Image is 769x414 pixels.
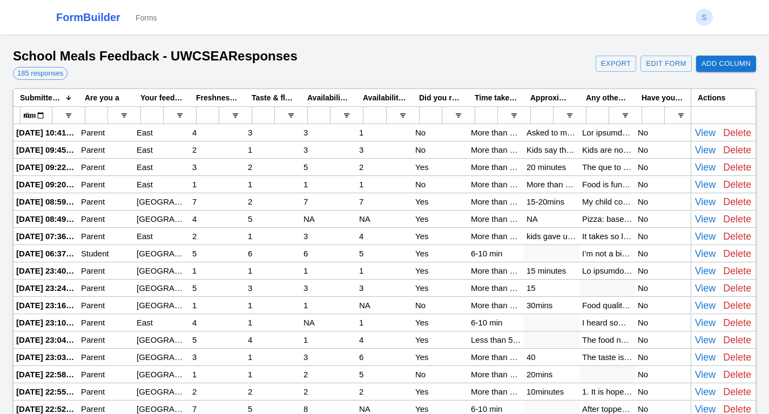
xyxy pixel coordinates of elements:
div: [DATE] 23:16:41 [14,297,78,314]
div: No [635,193,691,210]
div: [GEOGRAPHIC_DATA] [134,211,190,227]
div: More than 10 min [468,366,524,383]
button: Delete Response [720,262,754,280]
span: Your feedback is related to which campus: [140,93,183,102]
div: 1 [301,331,356,348]
div: More than 15 mins [524,176,579,193]
button: Open Filter Menu [65,112,72,119]
span: 185 responses [14,68,67,79]
div: Parent [78,280,134,296]
div: [DATE] 23:40:12 [14,262,78,279]
div: [DATE] 23:03:15 [14,349,78,365]
div: [DATE] 10:41:25 [14,124,78,141]
div: More than 10 min [468,159,524,175]
button: Delete Response [720,211,754,228]
div: 2 [190,383,245,400]
div: [DATE] 22:55:12 [14,383,78,400]
input: Have you sent an email to the school regarding your experiences? Filter Input [642,106,665,124]
div: More than 10 min [468,211,524,227]
div: 6-10 min [468,245,524,262]
div: Yes [413,314,468,331]
div: [DATE] 07:36:04 [14,228,78,245]
div: Lo ipsumdol sita co adipi elitse doe tempo in utla, etd mag aliqu enim admi’v Quisno exerc ullamc... [579,262,635,279]
div: S [696,9,713,26]
button: Open Filter Menu [288,112,294,119]
div: More than 10 min [468,349,524,365]
input: Availability of food options eg. nut-free, gluten-free, vegetarian, vegan (1 being least, 10 bein... [363,106,387,124]
div: [DATE] 22:58:42 [14,366,78,383]
div: 4 [190,314,245,331]
div: 3 [301,124,356,141]
button: Delete Response [720,124,754,141]
button: View Details [692,314,719,331]
div: Parent [78,211,134,227]
div: No [635,349,691,365]
div: 1 [245,228,301,245]
button: View Details [692,331,719,349]
div: 7 [190,193,245,210]
button: Delete Response [720,366,754,383]
div: Yes [413,280,468,296]
div: 1 [356,124,413,141]
div: No [635,228,691,245]
button: Open Filter Menu [177,112,183,119]
button: Open Filter Menu [121,112,127,119]
button: View Details [692,245,719,262]
button: View Details [692,280,719,297]
div: [GEOGRAPHIC_DATA] [134,245,190,262]
div: Parent [78,383,134,400]
div: NA [356,297,413,314]
div: More than 10 min [468,141,524,158]
div: 10minutes [524,383,579,400]
div: 5 [356,366,413,383]
button: View Details [692,193,719,211]
div: 2 [245,383,301,400]
div: It takes so long to place an order that people give up on eating. They say the quality is complet... [579,228,635,245]
div: More than 10 min [468,297,524,314]
button: Delete Response [720,331,754,349]
div: 20 minutes [524,159,579,175]
div: No [413,141,468,158]
div: My child comes home very hungry, and she told me that the food at school doesn’t taste good. I al... [579,193,635,210]
input: Freshness of Food (1 being worst, 10 being best about the school canteen food) Filter Input [196,106,219,124]
div: 1 [245,349,301,365]
div: [GEOGRAPHIC_DATA] [134,280,190,296]
div: 1 [190,176,245,193]
div: 6-10 min [468,314,524,331]
button: Open Filter Menu [622,112,629,119]
div: Parent [78,366,134,383]
div: [DATE] 08:49:01 [14,211,78,227]
span: Are you a [85,93,119,102]
div: Food quality cannot be improved in a short period of time. When parents raised comments in the la... [579,297,635,314]
div: The taste is so poor. My child refuses to eat lunch [579,349,635,365]
button: View Details [692,159,719,176]
div: Parent [78,314,134,331]
button: Delete Response [720,297,754,314]
div: 5 [301,159,356,175]
div: More than 10 min [468,193,524,210]
a: FormBuilder [56,10,120,25]
span: Taste & flavour (1 being worst, 10 being best about the school canteen food) [252,93,294,102]
button: View Details [692,211,719,228]
button: Delete Response [720,193,754,211]
div: 2 [301,366,356,383]
div: 1 [245,262,301,279]
div: [DATE] 23:24:06 [14,280,78,296]
div: [GEOGRAPHIC_DATA] [134,366,190,383]
span: Did you receive exactly what you ordered for? [419,93,462,102]
div: Parent [78,159,134,175]
input: Submitted At Filter Input [20,106,52,125]
div: East [134,228,190,245]
div: 1 [301,176,356,193]
div: 5 [190,245,245,262]
div: More than 10 min [468,124,524,141]
div: Yes [413,211,468,227]
div: [DATE] 09:45:05 [14,141,78,158]
div: Parent [78,141,134,158]
div: East [134,124,190,141]
button: Delete Response [720,349,754,366]
div: More than 10 min [468,262,524,279]
a: Edit Form [640,56,692,72]
div: Yes [413,245,468,262]
span: Submitted At [20,93,63,102]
